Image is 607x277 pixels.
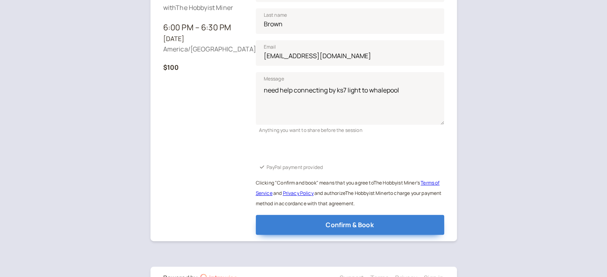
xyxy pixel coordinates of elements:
a: Privacy Policy [283,190,313,196]
input: Last name [256,8,444,34]
textarea: Message [256,72,444,125]
span: PayPal payment provided [267,164,323,171]
div: 6:00 PM – 6:30 PM [163,21,243,34]
button: Confirm & Book [256,215,444,235]
span: Last name [264,11,287,19]
div: America/[GEOGRAPHIC_DATA] [163,44,243,55]
div: Anything you want to share before the session [256,125,444,134]
span: Confirm & Book [326,220,374,229]
b: $100 [163,63,179,72]
input: Email [256,40,444,66]
span: Message [264,75,284,83]
span: Email [264,43,276,51]
iframe: PayPal [256,141,444,159]
span: with The Hobbyist Miner [163,3,233,12]
div: [DATE] [163,34,243,44]
small: Clicking "Confirm and book" means that you agree to The Hobbyist Miner ' s and and authorize The ... [256,179,442,207]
